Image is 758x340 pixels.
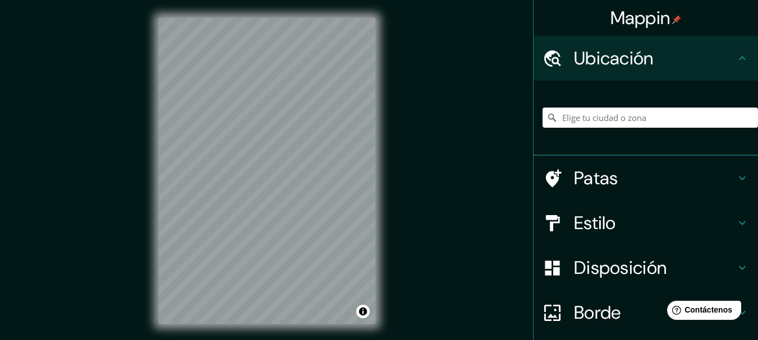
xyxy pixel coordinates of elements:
font: Patas [574,166,618,190]
font: Borde [574,301,621,324]
div: Borde [534,290,758,335]
div: Disposición [534,245,758,290]
font: Ubicación [574,46,654,70]
div: Ubicación [534,36,758,81]
font: Disposición [574,256,667,280]
button: Activar o desactivar atribución [356,305,370,318]
iframe: Lanzador de widgets de ayuda [658,296,746,328]
canvas: Mapa [159,18,375,324]
img: pin-icon.png [672,15,681,24]
div: Estilo [534,201,758,245]
font: Mappin [610,6,670,30]
font: Estilo [574,211,616,235]
input: Elige tu ciudad o zona [543,108,758,128]
div: Patas [534,156,758,201]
